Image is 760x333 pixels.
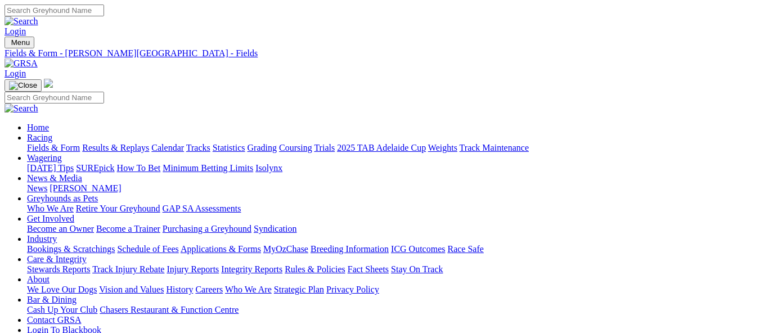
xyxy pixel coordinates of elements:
a: Track Injury Rebate [92,264,164,274]
a: Industry [27,234,57,244]
div: Bar & Dining [27,305,755,315]
a: How To Bet [117,163,161,173]
a: Weights [428,143,457,152]
img: Close [9,81,37,90]
a: Purchasing a Greyhound [163,224,251,233]
a: Statistics [213,143,245,152]
a: Contact GRSA [27,315,81,325]
a: Home [27,123,49,132]
a: ICG Outcomes [391,244,445,254]
a: Login [5,69,26,78]
a: Strategic Plan [274,285,324,294]
a: Schedule of Fees [117,244,178,254]
a: Careers [195,285,223,294]
span: Menu [11,38,30,47]
a: News [27,183,47,193]
a: [DATE] Tips [27,163,74,173]
a: Coursing [279,143,312,152]
a: Syndication [254,224,296,233]
a: Bookings & Scratchings [27,244,115,254]
a: Cash Up Your Club [27,305,97,314]
a: Bar & Dining [27,295,77,304]
img: Search [5,103,38,114]
a: Grading [248,143,277,152]
a: Privacy Policy [326,285,379,294]
div: Wagering [27,163,755,173]
img: GRSA [5,58,38,69]
a: Breeding Information [311,244,389,254]
a: Care & Integrity [27,254,87,264]
a: Become a Trainer [96,224,160,233]
a: Greyhounds as Pets [27,193,98,203]
a: Vision and Values [99,285,164,294]
a: Fields & Form [27,143,80,152]
a: Tracks [186,143,210,152]
a: SUREpick [76,163,114,173]
a: Fact Sheets [348,264,389,274]
a: Who We Are [27,204,74,213]
a: Injury Reports [167,264,219,274]
a: We Love Our Dogs [27,285,97,294]
a: Trials [314,143,335,152]
div: Greyhounds as Pets [27,204,755,214]
a: Wagering [27,153,62,163]
a: Isolynx [255,163,282,173]
a: GAP SA Assessments [163,204,241,213]
input: Search [5,4,104,16]
a: [PERSON_NAME] [50,183,121,193]
div: Care & Integrity [27,264,755,274]
img: Search [5,16,38,26]
div: Get Involved [27,224,755,234]
button: Toggle navigation [5,79,42,92]
a: Calendar [151,143,184,152]
a: MyOzChase [263,244,308,254]
a: Minimum Betting Limits [163,163,253,173]
a: Applications & Forms [181,244,261,254]
a: Get Involved [27,214,74,223]
a: Who We Are [225,285,272,294]
a: Chasers Restaurant & Function Centre [100,305,239,314]
div: About [27,285,755,295]
a: Become an Owner [27,224,94,233]
a: Racing [27,133,52,142]
a: Integrity Reports [221,264,282,274]
a: Rules & Policies [285,264,345,274]
div: Industry [27,244,755,254]
a: Race Safe [447,244,483,254]
div: News & Media [27,183,755,193]
a: Retire Your Greyhound [76,204,160,213]
a: History [166,285,193,294]
a: News & Media [27,173,82,183]
div: Racing [27,143,755,153]
img: logo-grsa-white.png [44,79,53,88]
a: Login [5,26,26,36]
a: Fields & Form - [PERSON_NAME][GEOGRAPHIC_DATA] - Fields [5,48,755,58]
a: Track Maintenance [460,143,529,152]
a: Stay On Track [391,264,443,274]
a: 2025 TAB Adelaide Cup [337,143,426,152]
button: Toggle navigation [5,37,34,48]
a: About [27,274,50,284]
input: Search [5,92,104,103]
a: Results & Replays [82,143,149,152]
a: Stewards Reports [27,264,90,274]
